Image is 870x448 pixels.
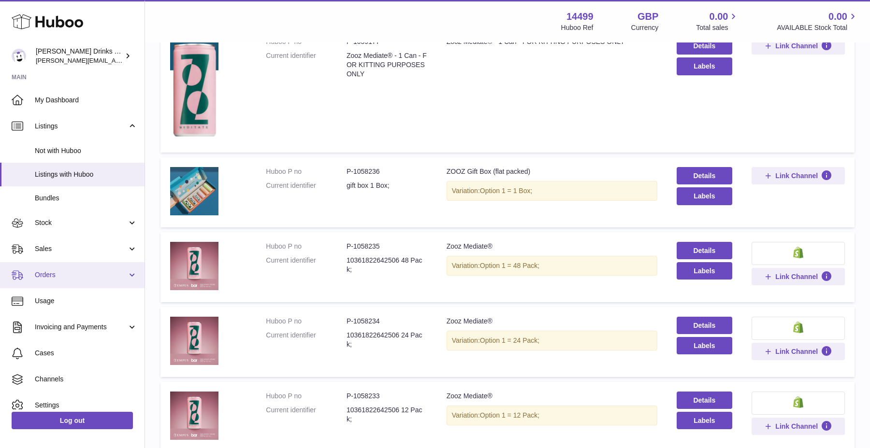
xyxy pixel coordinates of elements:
span: AVAILABLE Stock Total [777,23,858,32]
a: Log out [12,412,133,429]
a: Details [677,392,732,409]
button: Labels [677,187,732,205]
div: Variation: [447,181,657,201]
dd: 10361822642506 12 Pack; [347,406,427,424]
span: Bundles [35,194,137,203]
span: Option 1 = 24 Pack; [480,336,539,344]
button: Link Channel [752,343,845,360]
span: Stock [35,218,127,227]
button: Link Channel [752,418,845,435]
span: Invoicing and Payments [35,322,127,332]
div: Zooz Mediate® [447,317,657,326]
dd: P-1058233 [347,392,427,401]
div: Variation: [447,331,657,350]
button: Labels [677,337,732,354]
div: ZOOZ Gift Box (flat packed) [447,167,657,176]
a: 0.00 Total sales [696,10,739,32]
span: Listings [35,122,127,131]
span: Listings with Huboo [35,170,137,179]
span: Settings [35,401,137,410]
a: Details [677,317,732,334]
dt: Current identifier [266,331,347,349]
span: 0.00 [828,10,847,23]
dt: Huboo P no [266,392,347,401]
dd: Zooz Mediate® - 1 Can - FOR KITTING PURPOSES ONLY [347,51,427,79]
span: Link Channel [775,272,818,281]
dd: gift box 1 Box; [347,181,427,190]
img: shopify-small.png [793,247,803,258]
span: Orders [35,270,127,280]
div: Zooz Mediate® [447,242,657,251]
img: Zooz Mediate® [170,242,218,290]
img: Zooz Mediate® - 1 Can - FOR KITTING PURPOSES ONLY [170,37,218,140]
dt: Current identifier [266,51,347,79]
a: 0.00 AVAILABLE Stock Total [777,10,858,32]
span: Not with Huboo [35,146,137,155]
dd: 10361822642506 48 Pack; [347,256,427,274]
div: [PERSON_NAME] Drinks LTD (t/a Zooz) [36,47,123,65]
button: Link Channel [752,167,845,184]
span: Link Channel [775,171,818,180]
span: Link Channel [775,422,818,431]
button: Labels [677,262,732,280]
span: My Dashboard [35,96,137,105]
img: Zooz Mediate® [170,317,218,365]
button: Link Channel [752,268,845,285]
strong: 14499 [566,10,594,23]
strong: GBP [638,10,658,23]
dt: Current identifier [266,256,347,274]
span: Option 1 = 1 Box; [480,187,533,195]
span: Link Channel [775,347,818,356]
img: daniel@zoosdrinks.com [12,49,26,63]
a: Details [677,37,732,55]
button: Link Channel [752,37,845,55]
div: Variation: [447,406,657,425]
dd: 10361822642506 24 Pack; [347,331,427,349]
span: Link Channel [775,42,818,50]
span: 0.00 [710,10,728,23]
span: Channels [35,375,137,384]
span: Sales [35,244,127,253]
dt: Huboo P no [266,317,347,326]
img: ZOOZ Gift Box (flat packed) [170,167,218,215]
span: [PERSON_NAME][EMAIL_ADDRESS][DOMAIN_NAME] [36,56,194,64]
dt: Huboo P no [266,167,347,176]
dt: Current identifier [266,181,347,190]
a: Details [677,167,732,184]
img: Zooz Mediate® [170,392,218,440]
a: Details [677,242,732,259]
div: Zooz Mediate® [447,392,657,401]
div: Currency [631,23,659,32]
dd: P-1058235 [347,242,427,251]
span: Option 1 = 12 Pack; [480,411,539,419]
dd: P-1058234 [347,317,427,326]
span: Total sales [696,23,739,32]
div: Variation: [447,256,657,276]
span: Option 1 = 48 Pack; [480,262,539,269]
button: Labels [677,412,732,429]
dt: Current identifier [266,406,347,424]
span: Usage [35,296,137,306]
div: Huboo Ref [561,23,594,32]
img: shopify-small.png [793,322,803,333]
dt: Huboo P no [266,242,347,251]
span: Cases [35,349,137,358]
dd: P-1058236 [347,167,427,176]
button: Labels [677,57,732,75]
img: shopify-small.png [793,396,803,408]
